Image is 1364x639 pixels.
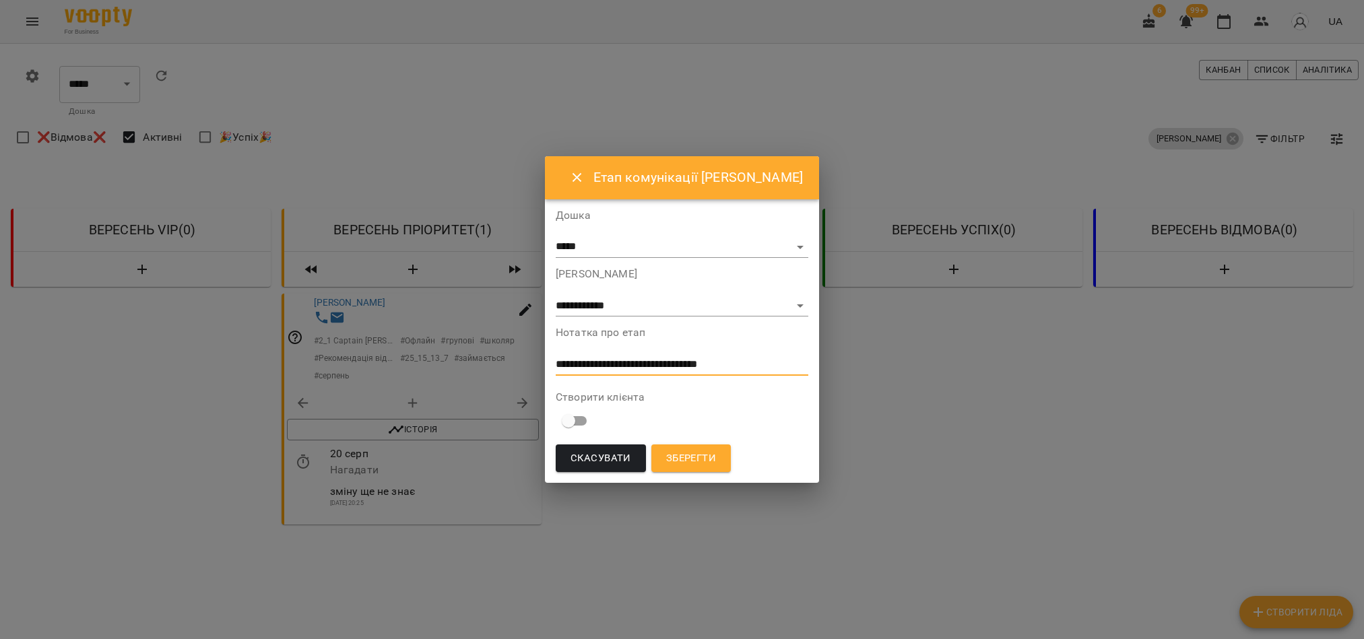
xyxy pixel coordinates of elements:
[556,392,808,403] label: Створити клієнта
[556,210,808,221] label: Дошка
[593,167,803,188] h6: Етап комунікації [PERSON_NAME]
[561,162,593,194] button: Close
[651,444,731,473] button: Зберегти
[556,327,808,338] label: Нотатка про етап
[571,450,631,467] span: Скасувати
[556,444,646,473] button: Скасувати
[666,450,716,467] span: Зберегти
[556,269,808,279] label: [PERSON_NAME]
